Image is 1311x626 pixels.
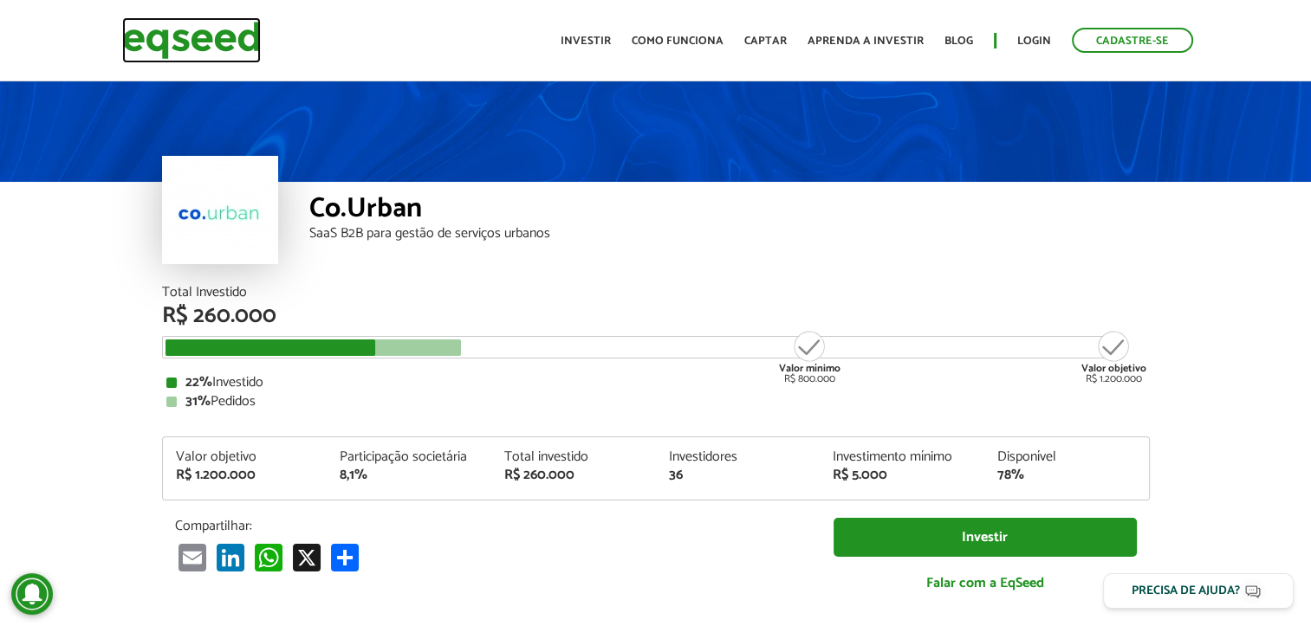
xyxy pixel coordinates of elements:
div: Disponível [997,450,1136,464]
div: R$ 1.200.000 [176,468,315,482]
a: Login [1017,35,1051,47]
div: Total Investido [162,286,1150,300]
a: WhatsApp [251,543,286,571]
p: Compartilhar: [175,518,808,534]
strong: 22% [185,371,212,394]
a: Investir [561,35,611,47]
div: R$ 800.000 [777,329,842,384]
div: 36 [668,468,807,482]
div: R$ 260.000 [504,468,643,482]
strong: 31% [185,390,211,413]
div: R$ 1.200.000 [1081,329,1146,384]
div: R$ 5.000 [833,468,971,482]
a: Investir [834,518,1137,557]
div: Pedidos [166,395,1146,409]
div: 8,1% [340,468,478,482]
a: Cadastre-se [1072,28,1193,53]
a: LinkedIn [213,543,248,571]
div: Participação societária [340,450,478,464]
a: Blog [944,35,973,47]
a: Aprenda a investir [808,35,924,47]
div: 78% [997,468,1136,482]
div: R$ 260.000 [162,305,1150,327]
img: EqSeed [122,17,261,63]
a: Como funciona [632,35,724,47]
div: Co.Urban [309,195,1150,227]
strong: Valor objetivo [1081,360,1146,377]
div: Investimento mínimo [833,450,971,464]
div: Investido [166,376,1146,390]
a: Compartilhar [328,543,362,571]
div: Valor objetivo [176,450,315,464]
strong: Valor mínimo [779,360,840,377]
a: Falar com a EqSeed [834,565,1137,601]
div: Investidores [668,450,807,464]
a: Captar [744,35,787,47]
div: SaaS B2B para gestão de serviços urbanos [309,227,1150,241]
a: Email [175,543,210,571]
a: X [289,543,324,571]
div: Total investido [504,450,643,464]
